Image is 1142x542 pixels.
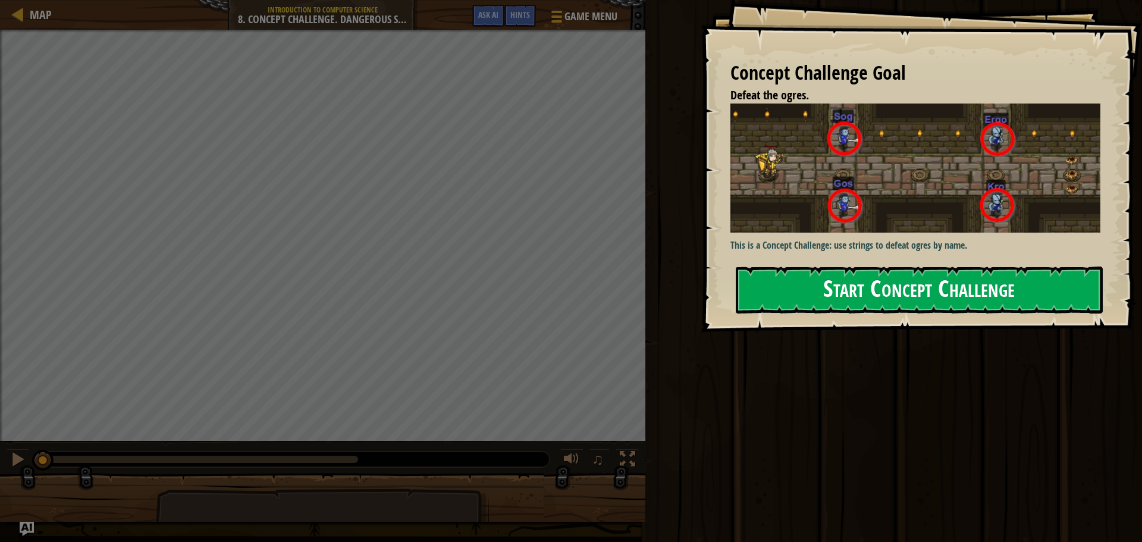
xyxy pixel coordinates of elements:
[592,450,604,468] span: ♫
[20,522,34,536] button: Ask AI
[478,9,498,20] span: Ask AI
[542,5,625,33] button: Game Menu
[730,59,1100,87] div: Concept Challenge Goal
[30,7,52,23] span: Map
[730,87,809,103] span: Defeat the ogres.
[616,449,639,473] button: Toggle fullscreen
[730,104,1109,232] img: Dangerous steps new
[6,449,30,473] button: Ctrl + P: Pause
[472,5,504,27] button: Ask AI
[560,449,583,473] button: Adjust volume
[564,9,617,24] span: Game Menu
[730,239,1109,252] p: This is a Concept Challenge: use strings to defeat ogres by name.
[589,449,610,473] button: ♫
[736,267,1103,314] button: Start Concept Challenge
[510,9,530,20] span: Hints
[716,87,1097,104] li: Defeat the ogres.
[24,7,52,23] a: Map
